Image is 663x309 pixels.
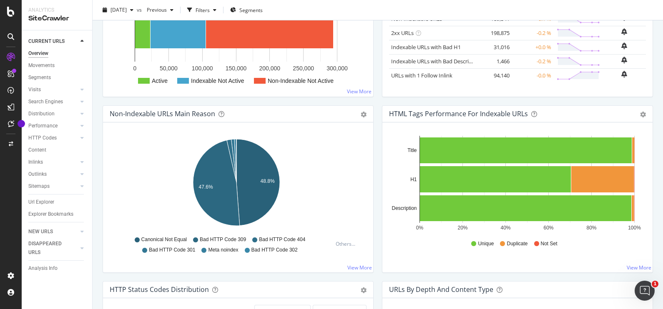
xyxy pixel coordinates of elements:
div: Filters [196,6,210,13]
a: View More [347,264,372,271]
div: Explorer Bookmarks [28,210,73,219]
div: Analytics [28,7,85,14]
a: DISAPPEARED URLS [28,239,78,257]
b: Search Engine Data: [13,90,80,96]
a: Url Explorer [28,198,86,207]
span: vs [137,6,143,13]
div: Sitemaps [28,182,50,191]
b: Check Data Availability: [13,172,92,178]
div: Inlinks [28,158,43,167]
div: HTML Tags Performance for Indexable URLs [389,110,528,118]
button: Send a message… [143,242,156,255]
div: HTTP Status Codes Distribution [110,285,209,294]
text: 0% [416,225,424,231]
span: 1 [652,281,658,287]
div: You can also see what data is currently available to you by using the period selector at the top ... [13,184,153,224]
div: Visits [28,85,41,94]
text: 40% [500,225,510,231]
button: go back [5,3,21,19]
div: gear [361,112,367,117]
div: The Search Engines report includes data for the search engines included in your Botify plan. [13,102,153,118]
td: 31,016 [478,40,512,54]
div: Search Engines [28,97,63,106]
text: 300,000 [326,65,348,72]
h1: Customer Support [40,8,100,14]
div: A chart. [110,136,363,232]
button: Gif picker [26,245,33,252]
div: Segments [28,73,51,82]
span: Canonical Not Equal [141,236,187,243]
div: You can find specific information about our subscription plans by visiting our page, which outlin... [13,135,153,167]
div: Close [146,3,161,18]
td: 94,140 [478,68,512,82]
a: Indexable URLs with Bad Description [391,57,482,65]
text: Title [407,147,417,153]
div: Outlinks [28,170,47,179]
div: SiteCrawler [28,14,85,23]
text: 48.8% [261,178,275,184]
span: Meta noindex [208,247,238,254]
a: View More [347,88,372,95]
text: Indexable Not Active [191,77,244,84]
button: Emoji picker [13,245,20,252]
a: Inlinks [28,158,78,167]
text: 80% [586,225,596,231]
button: Segments [227,3,266,17]
a: Overview [28,49,86,58]
a: Explorer Bookmarks [28,210,86,219]
a: Sitemaps [28,182,78,191]
text: 100% [628,225,641,231]
a: View More [627,264,651,271]
td: 1,466 [478,54,512,68]
text: 0 [133,65,137,72]
div: bell-plus [621,57,627,63]
text: H1 [410,177,417,182]
div: Content [28,146,46,154]
a: Analysis Info [28,264,86,273]
td: +0.0 % [512,40,553,54]
a: Indexable URLs with Bad H1 [391,43,461,51]
span: Not Set [541,240,558,247]
text: Description [392,205,417,211]
a: Source reference 9276137: [72,78,79,85]
textarea: Message… [7,228,160,242]
div: NEW URLS [28,227,53,236]
img: Profile image for Customer Support [24,5,37,18]
b: Log Data Retention: [13,49,80,55]
div: bell-plus [621,28,627,35]
td: -0.2 % [512,54,553,68]
a: URLs with 1 Follow Inlink [391,72,452,79]
text: Active [152,77,168,84]
button: [DATE] [99,3,137,17]
a: 2xx URLs [391,29,414,37]
button: Filters [184,3,220,17]
svg: A chart. [389,136,642,232]
div: Non-Indexable URLs Main Reason [110,110,215,118]
div: gear [640,112,646,117]
button: Upload attachment [40,245,46,252]
a: Search Engines [28,97,78,106]
a: Non-Indexable URLs [391,15,442,22]
a: Distribution [28,110,78,118]
text: 20% [457,225,467,231]
div: Overview [28,49,48,58]
a: Source reference 9276238: [15,38,22,45]
div: Analysis Info [28,264,58,273]
a: Segments [28,73,86,82]
a: Visits [28,85,78,94]
a: NEW URLS [28,227,78,236]
div: HTTP Codes [28,134,57,142]
span: Unique [478,240,494,247]
div: bell-plus [621,42,627,49]
span: 2025 Aug. 13th [110,6,127,13]
b: Where to Find Plan Details: [13,122,104,129]
a: CURRENT URLS [28,37,78,46]
div: Url Explorer [28,198,54,207]
div: Movements [28,61,55,70]
text: 200,000 [259,65,281,72]
td: -0.0 % [512,68,553,82]
text: Non-Indexable Not Active [268,77,334,84]
div: Tooltip anchor [18,120,25,127]
a: HTTP Codes [28,134,78,142]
